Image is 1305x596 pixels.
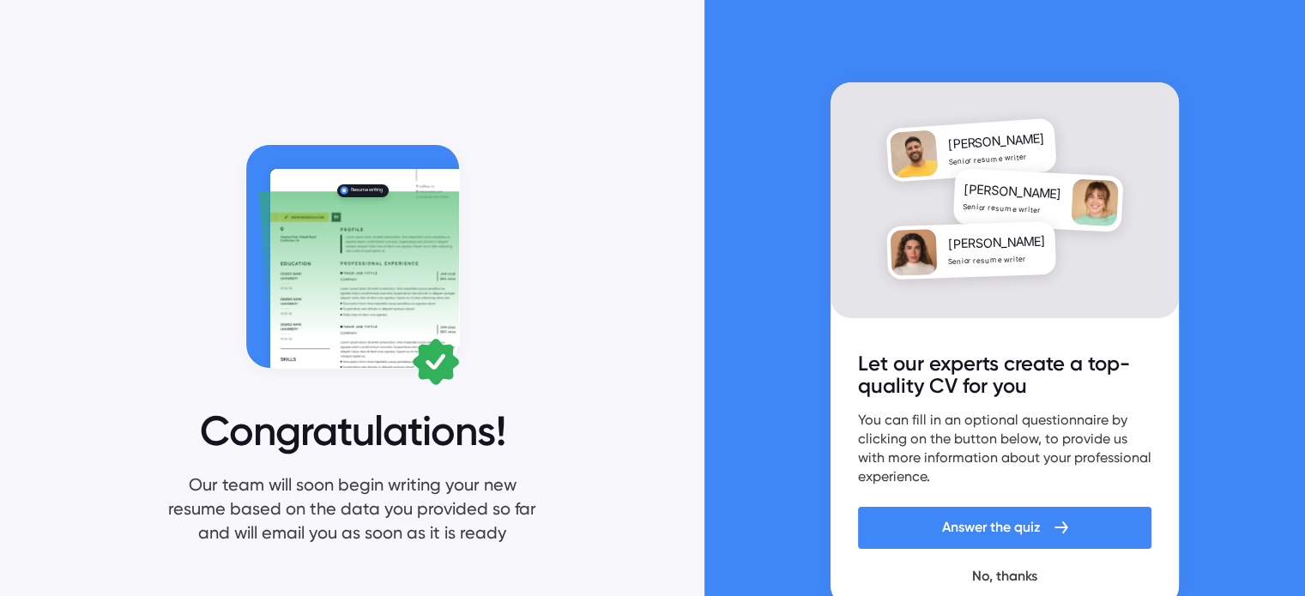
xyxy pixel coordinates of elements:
div: No, thanks [858,567,1151,586]
div: Senior resume writer [948,152,1027,167]
div: Let our experts create a top-quality CV for you [858,352,1151,397]
div: Answer the quiz [858,507,1151,548]
div: You can fill in an optional questionnaire by clicking on the button below, to provide us with mor... [858,411,1151,486]
div: Congratulations! [200,410,505,452]
div: [PERSON_NAME] [946,129,1045,154]
div: [PERSON_NAME] [964,181,1062,203]
div: Senior resume writer [948,255,1026,268]
div: [PERSON_NAME] [947,232,1046,253]
div: Resume writing [351,187,383,194]
div: Our team will soon begin writing your new resume based on the data you provided so far and will e... [167,473,538,545]
div: Senior resume writer [963,202,1041,216]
